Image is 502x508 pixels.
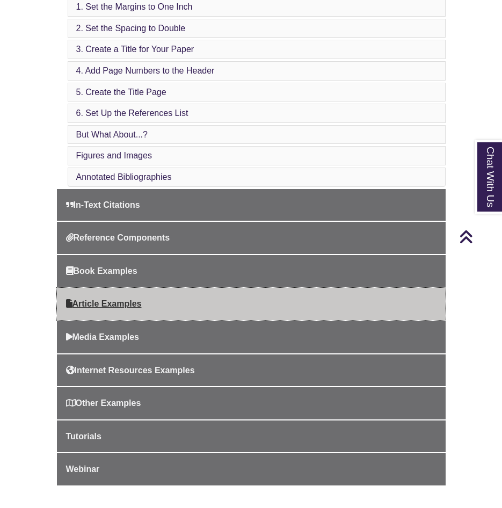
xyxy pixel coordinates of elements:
a: Article Examples [57,288,446,320]
a: Other Examples [57,387,446,419]
a: But What About...? [76,130,148,139]
a: Figures and Images [76,151,152,160]
a: 4. Add Page Numbers to the Header [76,66,215,75]
a: 5. Create the Title Page [76,88,166,97]
span: Other Examples [66,398,141,408]
span: Media Examples [66,332,140,342]
span: Reference Components [66,233,170,242]
a: Reference Components [57,222,446,254]
a: Media Examples [57,321,446,353]
a: Internet Resources Examples [57,354,446,387]
span: Tutorials [66,432,101,441]
a: Book Examples [57,255,446,287]
span: Book Examples [66,266,137,275]
a: 2. Set the Spacing to Double [76,24,186,33]
a: In-Text Citations [57,189,446,221]
span: Article Examples [66,299,142,308]
span: Internet Resources Examples [66,366,195,375]
span: Webinar [66,465,100,474]
span: In-Text Citations [66,200,140,209]
a: Webinar [57,453,446,485]
a: 6. Set Up the References List [76,108,188,118]
a: 1. Set the Margins to One Inch [76,2,193,11]
a: Tutorials [57,420,446,453]
a: 3. Create a Title for Your Paper [76,45,194,54]
a: Back to Top [459,229,499,244]
a: Annotated Bibliographies [76,172,172,182]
